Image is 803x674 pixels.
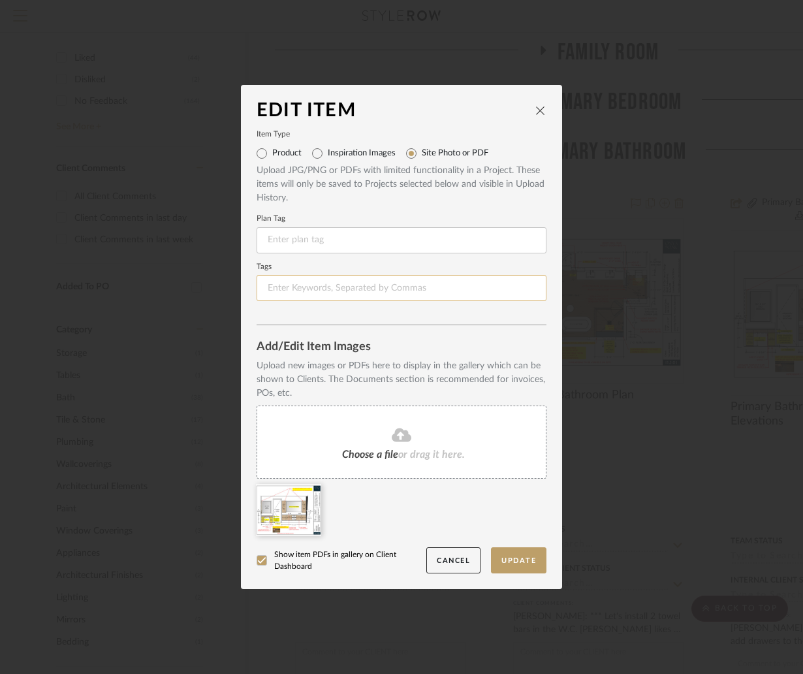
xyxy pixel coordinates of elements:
input: Enter plan tag [257,227,546,253]
label: Plan Tag [257,216,546,222]
label: Inspiration Images [328,148,396,159]
div: Edit Item [257,101,535,121]
span: Choose a file [342,449,398,460]
input: Enter Keywords, Separated by Commas [257,275,546,301]
label: Site Photo or PDF [422,148,488,159]
button: Cancel [426,547,480,574]
label: Show item PDFs in gallery on Client Dashboard [257,549,426,572]
div: Upload JPG/PNG or PDFs with limited functionality in a Project. These items will only be saved to... [257,164,546,205]
div: Upload new images or PDFs here to display in the gallery which can be shown to Clients. The Docum... [257,359,546,400]
span: or drag it here. [398,449,465,460]
button: Update [491,547,546,574]
mat-radio-group: Select item type [257,143,546,164]
label: Item Type [257,131,546,138]
button: close [535,104,546,116]
label: Product [272,148,302,159]
label: Tags [257,264,546,270]
div: Add/Edit Item Images [257,341,546,354]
